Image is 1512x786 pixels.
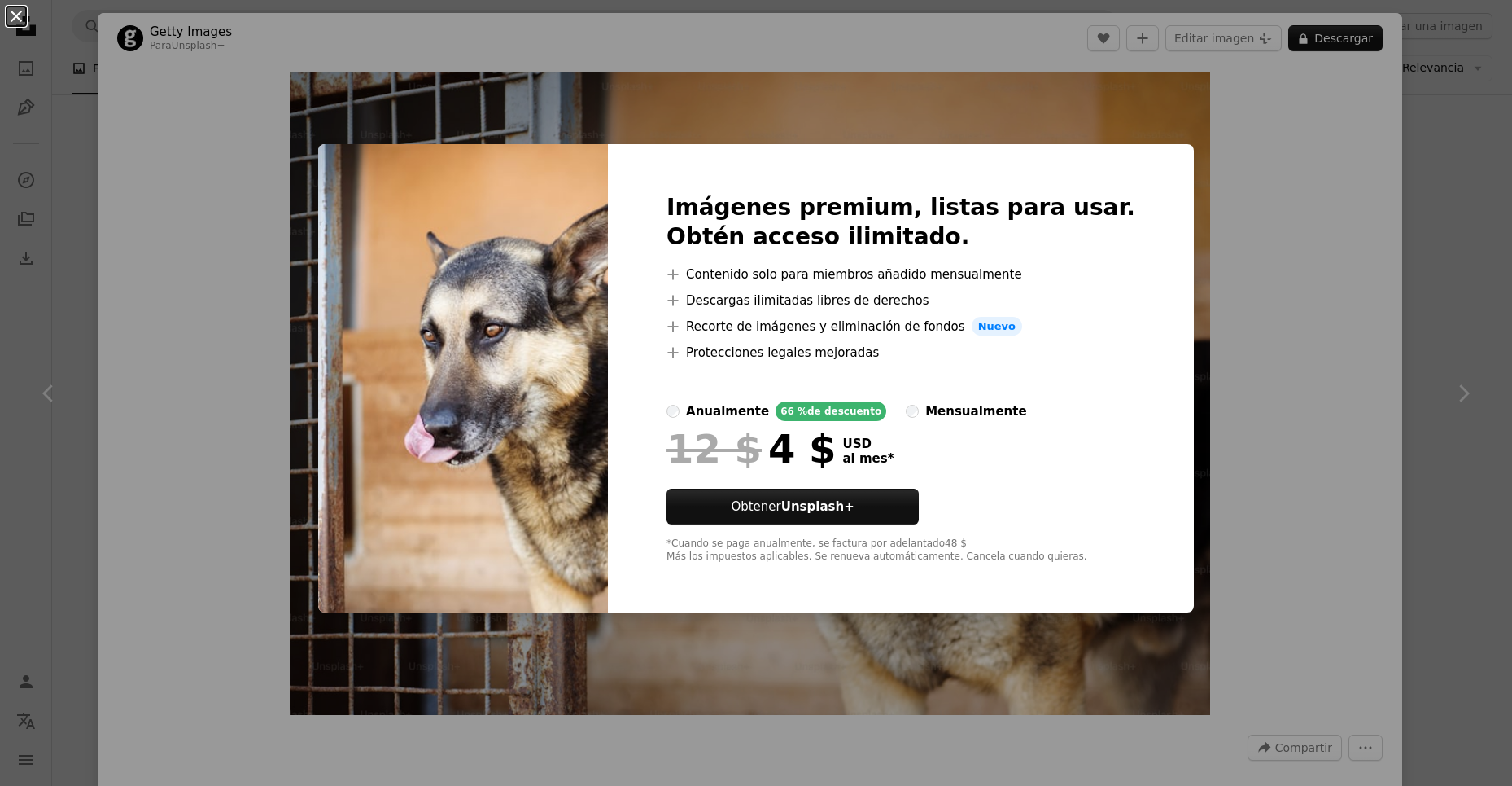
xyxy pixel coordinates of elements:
[666,193,1135,252] h2: Imágenes premium, listas para usar. Obtén acceso ilimitado.
[842,451,894,466] span: al mes *
[972,317,1022,336] span: Nuevo
[666,405,680,418] input: anualmente66 %de descuento
[666,428,836,470] div: 4 $
[666,428,762,470] span: 12 $
[666,538,1135,564] div: *Cuando se paga anualmente, se factura por adelantado 48 $ Más los impuestos aplicables. Se renue...
[318,144,608,613] img: premium_photo-1663127451672-777f5e70b57b
[666,291,1135,310] li: Descargas ilimitadas libres de derechos
[666,489,919,525] button: ObtenerUnsplash+
[666,317,1135,336] li: Recorte de imágenes y eliminación de fondos
[781,499,854,514] strong: Unsplash+
[666,265,1135,284] li: Contenido solo para miembros añadido mensualmente
[842,437,894,451] span: USD
[776,402,886,421] div: 66 % de descuento
[666,343,1135,362] li: Protecciones legales mejoradas
[906,405,919,418] input: mensualmente
[686,402,769,421] div: anualmente
[925,402,1026,421] div: mensualmente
